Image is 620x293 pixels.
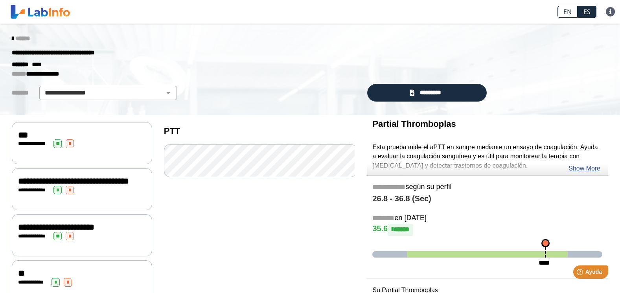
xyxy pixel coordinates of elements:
[372,214,602,223] h5: en [DATE]
[372,143,602,171] p: Esta prueba mide el aPTT en sangre mediante un ensayo de coagulación. Ayuda a evaluar la coagulac...
[578,6,596,18] a: ES
[550,262,611,284] iframe: Help widget launcher
[557,6,578,18] a: EN
[372,224,602,236] h4: 35.6
[372,119,456,129] b: Partial Thromboplas
[372,183,602,192] h5: según su perfil
[164,126,180,136] b: PTT
[568,164,600,173] a: Show More
[372,194,602,204] h4: 26.8 - 36.8 (Sec)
